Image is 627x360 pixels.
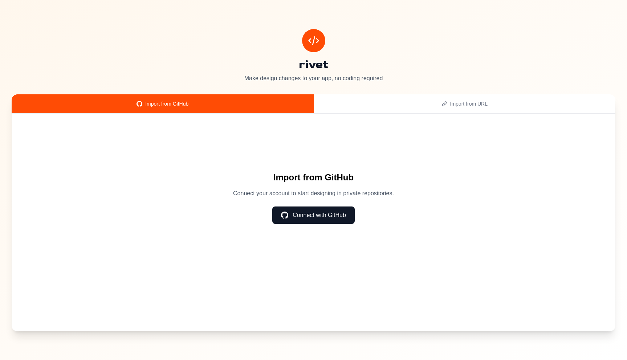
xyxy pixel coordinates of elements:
div: Import from GitHub [20,100,305,107]
p: Make design changes to your app, no coding required [12,74,615,83]
h1: rivet [12,58,615,71]
button: Connect with GitHub [272,206,355,224]
div: Import from URL [322,100,607,107]
p: Connect your account to start designing in private repositories. [233,189,394,198]
h2: Import from GitHub [233,172,394,183]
